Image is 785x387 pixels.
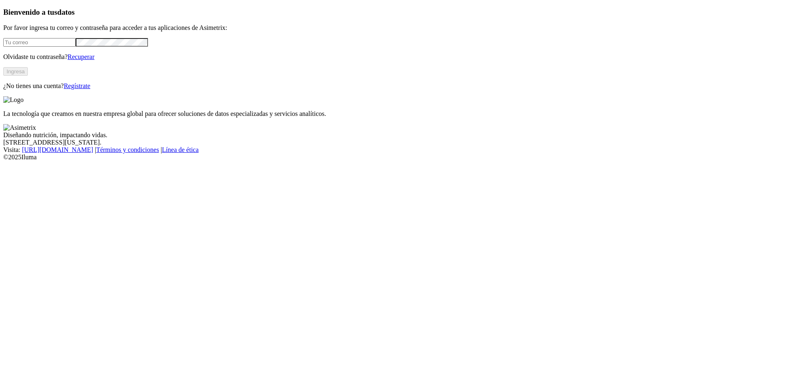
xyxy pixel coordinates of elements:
[3,131,782,139] div: Diseñando nutrición, impactando vidas.
[3,139,782,146] div: [STREET_ADDRESS][US_STATE].
[3,53,782,61] p: Olvidaste tu contraseña?
[3,67,28,76] button: Ingresa
[3,82,782,90] p: ¿No tienes una cuenta?
[3,124,36,131] img: Asimetrix
[3,110,782,118] p: La tecnología que creamos en nuestra empresa global para ofrecer soluciones de datos especializad...
[3,24,782,32] p: Por favor ingresa tu correo y contraseña para acceder a tus aplicaciones de Asimetrix:
[162,146,199,153] a: Línea de ética
[3,8,782,17] h3: Bienvenido a tus
[57,8,75,16] span: datos
[67,53,94,60] a: Recuperar
[22,146,93,153] a: [URL][DOMAIN_NAME]
[3,154,782,161] div: © 2025 Iluma
[96,146,159,153] a: Términos y condiciones
[3,146,782,154] div: Visita : | |
[64,82,90,89] a: Regístrate
[3,96,24,104] img: Logo
[3,38,76,47] input: Tu correo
